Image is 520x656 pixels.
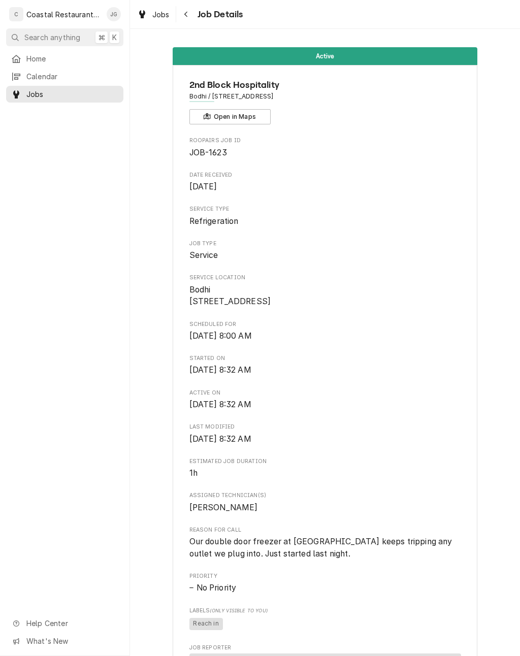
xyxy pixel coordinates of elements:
span: [PERSON_NAME] [189,503,258,512]
span: Service Type [189,215,461,227]
div: Priority [189,572,461,594]
span: Home [26,53,118,64]
span: Scheduled For [189,320,461,329]
span: (Only Visible to You) [210,608,267,613]
span: K [112,32,117,43]
a: Home [6,50,123,67]
span: Started On [189,364,461,376]
span: [DATE] 8:32 AM [189,434,251,444]
span: Priority [189,582,461,594]
span: [object Object] [189,616,461,632]
span: Estimated Job Duration [189,457,461,466]
span: Estimated Job Duration [189,467,461,479]
span: Last Modified [189,433,461,445]
button: Open in Maps [189,109,271,124]
div: Date Received [189,171,461,193]
span: Service [189,250,218,260]
span: Refrigeration [189,216,239,226]
span: Job Details [194,8,243,21]
span: Jobs [26,89,118,100]
div: Job Type [189,240,461,261]
div: JG [107,7,121,21]
span: Service Location [189,274,461,282]
span: [DATE] 8:00 AM [189,331,252,341]
span: Active On [189,389,461,397]
span: [DATE] [189,182,217,191]
a: Jobs [6,86,123,103]
a: Calendar [6,68,123,85]
div: Client Information [189,78,461,124]
span: Job Type [189,240,461,248]
span: Service Location [189,284,461,308]
div: No Priority [189,582,461,594]
span: Reason For Call [189,526,461,534]
div: Assigned Technician(s) [189,491,461,513]
div: C [9,7,23,21]
span: Roopairs Job ID [189,147,461,159]
span: Jobs [152,9,170,20]
div: Estimated Job Duration [189,457,461,479]
div: Service Type [189,205,461,227]
span: Bodhi [STREET_ADDRESS] [189,285,271,307]
span: Date Received [189,181,461,193]
span: [DATE] 8:32 AM [189,365,251,375]
div: James Gatton's Avatar [107,7,121,21]
span: Service Type [189,205,461,213]
span: [DATE] 8:32 AM [189,400,251,409]
span: Calendar [26,71,118,82]
span: Assigned Technician(s) [189,491,461,500]
span: What's New [26,636,117,646]
span: Date Received [189,171,461,179]
div: Status [173,47,477,65]
span: Scheduled For [189,330,461,342]
a: Go to Help Center [6,615,123,632]
span: Job Type [189,249,461,261]
span: Job Reporter [189,644,461,652]
span: ⌘ [98,32,105,43]
span: Reason For Call [189,536,461,560]
div: Roopairs Job ID [189,137,461,158]
span: Assigned Technician(s) [189,502,461,514]
div: Last Modified [189,423,461,445]
span: Active [316,53,335,59]
div: Active On [189,389,461,411]
span: Address [189,92,461,101]
span: Last Modified [189,423,461,431]
div: Coastal Restaurant Repair [26,9,101,20]
span: Started On [189,354,461,363]
span: Search anything [24,32,80,43]
span: Roopairs Job ID [189,137,461,145]
span: Reach in [189,618,223,630]
span: 1h [189,468,198,478]
div: [object Object] [189,607,461,632]
span: Our double door freezer at [GEOGRAPHIC_DATA] keeps tripping any outlet we plug into. Just started... [189,537,454,559]
div: Reason For Call [189,526,461,560]
span: Help Center [26,618,117,629]
div: Started On [189,354,461,376]
span: Labels [189,607,461,615]
div: Scheduled For [189,320,461,342]
a: Go to What's New [6,633,123,649]
span: JOB-1623 [189,148,227,157]
span: Priority [189,572,461,580]
span: Active On [189,399,461,411]
a: Jobs [133,6,174,23]
button: Navigate back [178,6,194,22]
button: Search anything⌘K [6,28,123,46]
div: Service Location [189,274,461,308]
span: Name [189,78,461,92]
